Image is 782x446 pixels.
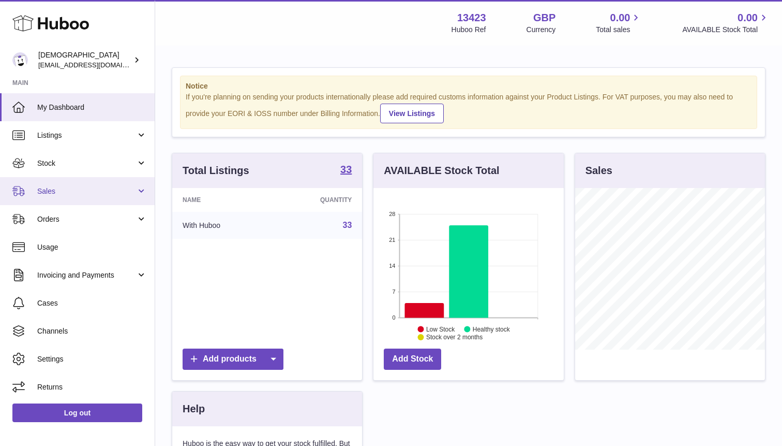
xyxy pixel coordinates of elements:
[38,50,131,70] div: [DEMOGRAPHIC_DATA]
[186,81,751,91] strong: Notice
[610,11,630,25] span: 0.00
[37,242,147,252] span: Usage
[426,334,483,341] text: Stock over 2 months
[186,92,751,123] div: If you're planning on sending your products internationally please add required customs informati...
[682,25,770,35] span: AVAILABLE Stock Total
[12,52,28,68] img: olgazyuz@outlook.com
[340,164,352,177] a: 33
[37,354,147,364] span: Settings
[37,186,136,196] span: Sales
[384,164,499,178] h3: AVAILABLE Stock Total
[37,298,147,308] span: Cases
[38,61,152,69] span: [EMAIL_ADDRESS][DOMAIN_NAME]
[273,188,363,212] th: Quantity
[682,11,770,35] a: 0.00 AVAILABLE Stock Total
[37,214,136,224] span: Orders
[172,188,273,212] th: Name
[37,131,136,140] span: Listings
[37,270,136,280] span: Invoicing and Payments
[389,211,396,217] text: 28
[533,11,555,25] strong: GBP
[738,11,758,25] span: 0.00
[596,11,642,35] a: 0.00 Total sales
[393,289,396,295] text: 7
[343,221,352,229] a: 33
[452,25,486,35] div: Huboo Ref
[473,325,510,333] text: Healthy stock
[426,325,455,333] text: Low Stock
[457,11,486,25] strong: 13423
[12,404,142,422] a: Log out
[183,164,249,178] h3: Total Listings
[37,326,147,336] span: Channels
[172,212,273,239] td: With Huboo
[389,263,396,269] text: 14
[183,349,283,370] a: Add products
[585,164,612,178] h3: Sales
[384,349,441,370] a: Add Stock
[37,382,147,392] span: Returns
[37,159,136,168] span: Stock
[37,103,147,112] span: My Dashboard
[389,237,396,243] text: 21
[380,104,444,123] a: View Listings
[527,25,556,35] div: Currency
[183,402,205,416] h3: Help
[393,314,396,321] text: 0
[340,164,352,175] strong: 33
[596,25,642,35] span: Total sales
